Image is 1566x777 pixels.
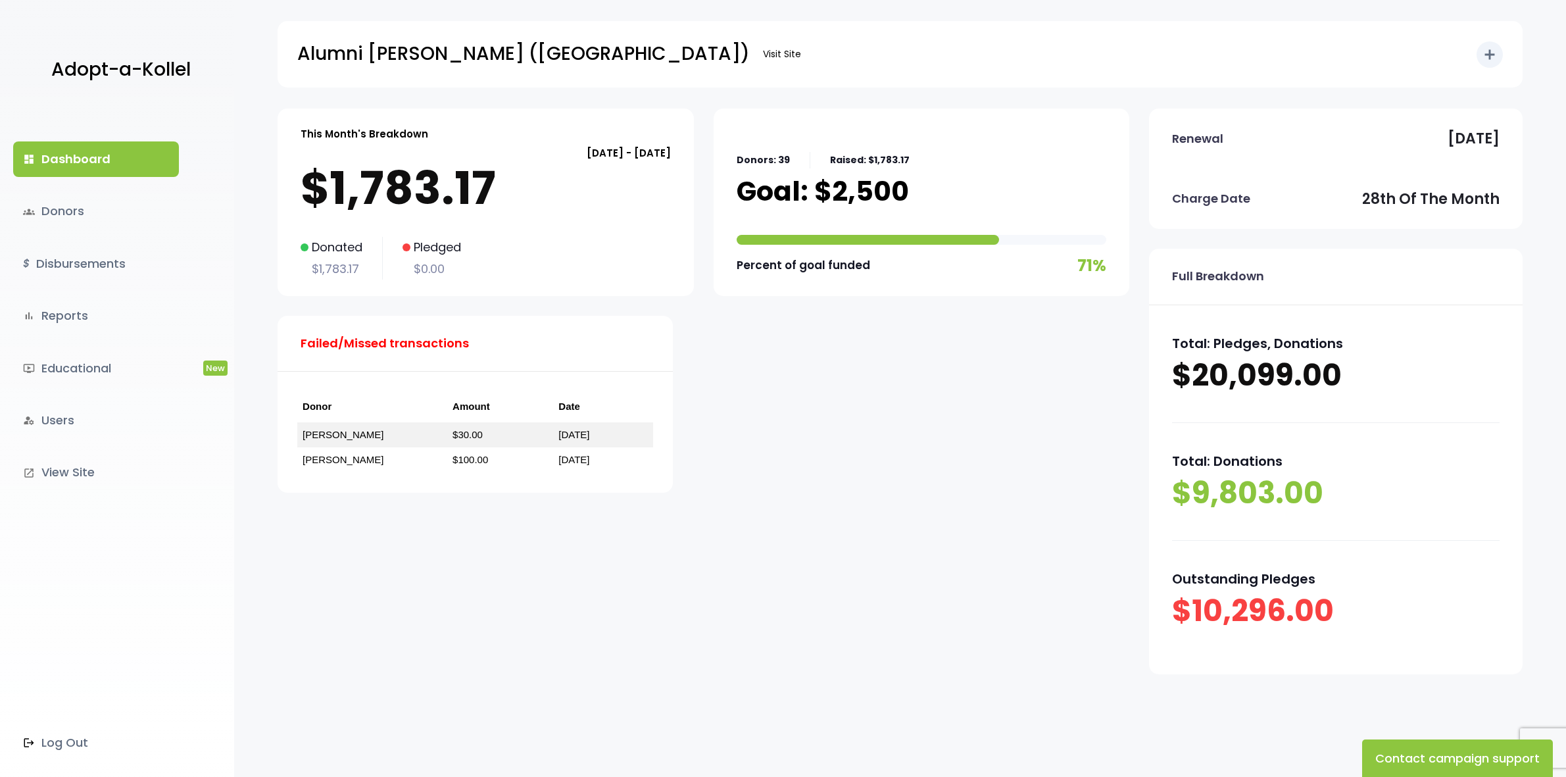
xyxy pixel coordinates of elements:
[301,237,362,258] p: Donated
[13,403,179,438] a: manage_accountsUsers
[297,38,750,70] p: Alumni [PERSON_NAME] ([GEOGRAPHIC_DATA])
[1172,449,1500,473] p: Total: Donations
[303,454,383,465] a: [PERSON_NAME]
[303,429,383,440] a: [PERSON_NAME]
[1172,128,1223,149] p: Renewal
[13,298,179,334] a: bar_chartReports
[1172,355,1500,396] p: $20,099.00
[1172,266,1264,287] p: Full Breakdown
[13,455,179,490] a: launchView Site
[737,152,790,168] p: Donors: 39
[45,38,191,102] a: Adopt-a-Kollel
[453,429,483,440] a: $30.00
[1362,739,1553,777] button: Contact campaign support
[1448,126,1500,152] p: [DATE]
[558,429,589,440] a: [DATE]
[23,363,35,374] i: ondemand_video
[23,153,35,165] i: dashboard
[23,414,35,426] i: manage_accounts
[558,454,589,465] a: [DATE]
[1172,188,1250,209] p: Charge Date
[23,255,30,274] i: $
[737,175,909,208] p: Goal: $2,500
[301,333,469,354] p: Failed/Missed transactions
[403,237,461,258] p: Pledged
[51,53,191,86] p: Adopt-a-Kollel
[1172,332,1500,355] p: Total: Pledges, Donations
[830,152,910,168] p: Raised: $1,783.17
[1077,251,1106,280] p: 71%
[297,391,447,422] th: Donor
[13,351,179,386] a: ondemand_videoEducationalNew
[1172,567,1500,591] p: Outstanding Pledges
[301,259,362,280] p: $1,783.17
[301,125,428,143] p: This Month's Breakdown
[13,725,179,761] a: Log Out
[23,467,35,479] i: launch
[203,361,228,376] span: New
[301,162,671,214] p: $1,783.17
[447,391,553,422] th: Amount
[756,41,808,67] a: Visit Site
[301,144,671,162] p: [DATE] - [DATE]
[453,454,488,465] a: $100.00
[13,246,179,282] a: $Disbursements
[13,141,179,177] a: dashboardDashboard
[553,391,653,422] th: Date
[403,259,461,280] p: $0.00
[23,206,35,218] span: groups
[1172,591,1500,632] p: $10,296.00
[23,310,35,322] i: bar_chart
[1362,186,1500,213] p: 28th of the month
[13,193,179,229] a: groupsDonors
[1172,473,1500,514] p: $9,803.00
[1477,41,1503,68] button: add
[737,255,870,276] p: Percent of goal funded
[1482,47,1498,63] i: add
